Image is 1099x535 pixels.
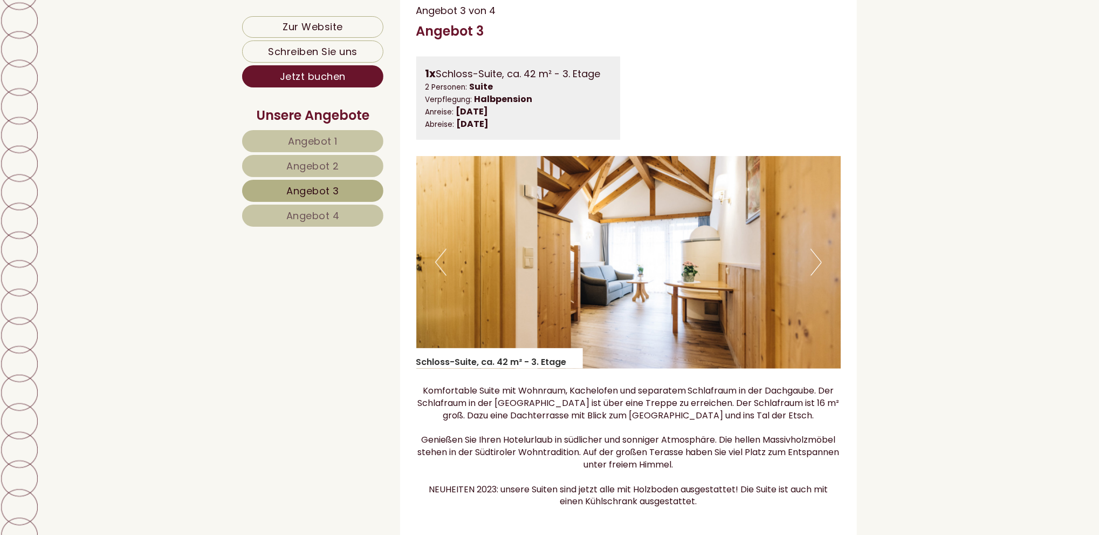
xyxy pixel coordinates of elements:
[242,106,383,125] div: Unsere Angebote
[475,93,533,105] b: Halbpension
[286,209,340,222] span: Angebot 4
[416,22,484,40] div: Angebot 3
[416,348,583,369] div: Schloss-Suite, ca. 42 m² - 3. Etage
[425,94,472,105] small: Verpflegung:
[242,65,383,87] a: Jetzt buchen
[191,8,234,26] div: [DATE]
[425,82,468,92] small: 2 Personen:
[425,107,454,117] small: Anreise:
[16,55,187,62] small: 07:32
[286,159,339,173] span: Angebot 2
[286,184,339,198] span: Angebot 3
[810,249,822,276] button: Next
[435,249,447,276] button: Previous
[354,281,425,303] button: Senden
[16,33,187,42] div: Hotel Tenz
[8,31,193,64] div: Guten Tag, wie können wir Ihnen helfen?
[456,105,489,118] b: [DATE]
[425,66,612,82] div: Schloss-Suite, ca. 42 m² - 3. Etage
[242,40,383,63] a: Schreiben Sie uns
[288,134,338,148] span: Angebot 1
[242,16,383,38] a: Zur Website
[425,66,436,81] b: 1x
[416,156,841,369] img: image
[425,119,455,130] small: Abreise:
[470,80,493,93] b: Suite
[416,385,841,508] p: Komfortable Suite mit Wohnraum, Kachelofen und separatem Schlafraum in der Dachgaube. Der Schlafr...
[457,118,489,130] b: [DATE]
[416,4,496,17] span: Angebot 3 von 4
